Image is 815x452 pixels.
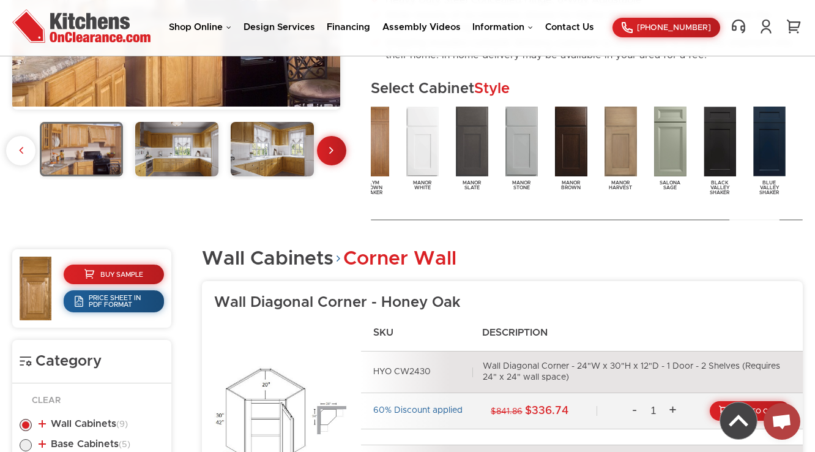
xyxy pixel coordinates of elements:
[39,419,128,429] a: Wall Cabinets(9)
[751,104,788,179] img: BEV_1.1.jpg
[625,399,644,423] a: -
[39,439,130,449] a: Base Cabinets(5)
[361,326,467,339] h4: SKU
[701,104,739,195] a: BlackValleyShaker
[89,295,154,308] span: Price Sheet in PDF Format
[40,122,123,176] img: 1673522190-c4-oak-fk.jpg
[720,402,757,439] img: Back to top
[371,80,803,98] h2: Select Cabinet
[453,104,491,179] img: MOS_1.1.jpg
[169,23,231,32] a: Shop Online
[525,405,568,416] strong: $336.74
[244,23,315,32] a: Design Services
[764,403,800,440] div: Open chat
[20,257,51,320] img: honey_oak_1.1.jpg
[701,104,739,179] img: BKA_1.1.jpg
[20,352,164,371] h4: Category
[637,24,711,32] span: [PHONE_NUMBER]
[214,293,803,312] h3: Wall Diagonal Corner - Honey Oak
[404,104,441,190] a: ManorWhite
[373,367,472,378] div: HYO CW2430
[751,104,788,195] a: BlueValleyShaker
[602,104,639,190] a: ManorHarvest
[453,104,491,190] a: ManorSlate
[64,290,164,312] a: Price Sheet in PDF Format
[12,9,151,43] img: Kitchens On Clearance
[382,23,461,32] a: Assembly Videos
[343,249,456,269] span: Corner Wall
[470,326,576,339] h4: Description
[100,271,143,278] span: Buy Sample
[404,104,441,179] img: door_36_18072_18073_MWT_1.2.jpg
[483,361,791,383] div: Wall Diagonal Corner - 24"W x 30"H x 12"D - 1 Door - 2 Shelves (Requires 24" x 24" wall space)
[474,81,510,96] span: Style
[663,399,682,423] a: +
[503,104,540,190] a: ManorStone
[202,249,456,269] h2: Wall Cabinets
[710,401,791,421] a: Add To Cart
[491,407,523,416] span: $841.86
[503,104,540,179] img: MTO_1.1.jpg
[119,440,130,449] span: (5)
[327,23,370,32] a: Financing
[64,265,164,284] a: Buy Sample
[354,104,392,179] img: SBR_1.1.jpg
[135,122,218,176] img: gallery_36_6623_6624_C4_oak_1.2.jpg
[373,405,463,416] div: 60% Discount applied
[652,104,689,190] a: SalonaSage
[735,408,781,415] span: Add To Cart
[231,122,314,176] img: gallery_36_6623_6624_C4_oak_1.3.jpg
[602,104,639,179] img: door_36_19108_19109_MHV_1.3.jpg
[354,104,392,195] a: SlymBrownShaker
[612,18,720,37] a: [PHONE_NUMBER]
[116,420,128,429] span: (9)
[553,104,590,190] a: ManorBrown
[472,23,533,32] a: Information
[652,104,689,179] img: SAG_1.3.jpg
[545,23,594,32] a: Contact Us
[553,104,590,179] img: MBW_1.1.JPG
